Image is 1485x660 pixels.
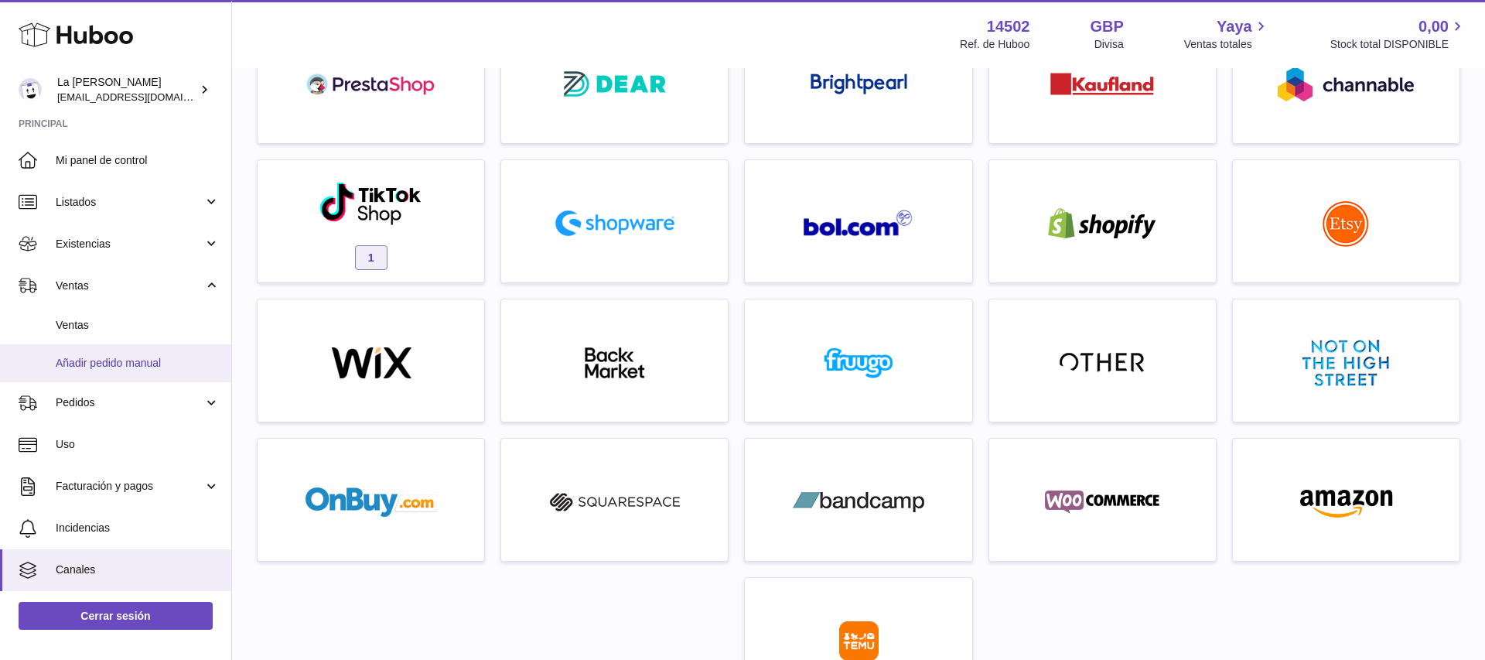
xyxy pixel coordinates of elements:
a: espacio cuadrado [509,446,720,553]
font: GBP [1090,18,1123,35]
font: Cerrar sesión [80,610,150,622]
img: espacio cuadrado [549,487,681,518]
font: Ventas [56,279,89,292]
a: onbuy [265,446,476,553]
a: roseta-channable [1241,29,1452,135]
img: Amazonas [1280,487,1412,518]
img: roseta-kaufland [1050,73,1154,95]
img: WooCommerce [1036,487,1168,518]
a: Shopify [997,168,1208,275]
a: wix [265,307,476,414]
img: mercado secundario [549,347,681,378]
a: 0,00 Stock total DISPONIBLE [1330,16,1466,52]
font: Pedidos [56,396,95,409]
a: tienda roseta-tiktok 1 [265,168,476,275]
font: Facturación y pagos [56,480,153,492]
a: roseta-shopware [509,168,720,275]
font: Divisa [1094,38,1124,50]
a: roseta-prestashop [265,29,476,135]
img: roseta-perla brillante [811,74,907,95]
font: 1 [368,251,374,264]
a: Yaya Ventas totales [1184,16,1270,52]
a: roseta-bol [753,168,964,275]
font: 14502 [987,18,1030,35]
a: mercado secundario [509,307,720,414]
img: roseta-channable [1278,67,1414,101]
a: Fruugo [753,307,964,414]
font: Añadir pedido manual [56,357,161,369]
img: campamento de banda [793,487,924,518]
img: joaquinete2006@icloud.com [19,78,42,101]
font: Ref. de Huboo [960,38,1029,50]
a: roseta-perla brillante [753,29,964,135]
font: Stock total DISPONIBLE [1330,38,1449,50]
a: WooCommerce [997,446,1208,553]
img: roseta-bol [804,210,913,237]
img: wix [306,347,437,378]
font: La [PERSON_NAME] [57,76,162,88]
img: roseta-shopware [549,204,681,242]
font: 0,00 [1418,18,1449,35]
a: roseta-querida [509,29,720,135]
font: Existencias [56,238,111,250]
a: campamento de banda [753,446,964,553]
a: otro [997,307,1208,414]
img: tienda roseta-tiktok [319,181,423,226]
font: Ventas [56,319,89,331]
a: roseta-kaufland [997,29,1208,135]
font: Yaya [1217,18,1252,35]
font: Ventas totales [1184,38,1252,50]
img: onbuy [306,487,437,518]
img: roseta-querida [559,67,671,101]
font: [EMAIL_ADDRESS][DOMAIN_NAME] [57,91,227,103]
img: no en la calle principal [1302,340,1389,386]
img: roseta-prestashop [306,69,437,100]
img: otro [1060,351,1145,374]
font: Principal [19,118,68,129]
img: Shopify [1036,208,1168,239]
a: roseta-etsy [1241,168,1452,275]
img: roseta-etsy [1323,200,1369,247]
font: Mi panel de control [56,154,147,166]
font: Uso [56,438,75,450]
a: no en la calle principal [1241,307,1452,414]
font: Canales [56,563,95,576]
font: Listados [56,196,96,208]
a: Amazonas [1241,446,1452,553]
a: Cerrar sesión [19,602,213,630]
font: Incidencias [56,522,110,534]
img: Fruugo [793,347,924,378]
